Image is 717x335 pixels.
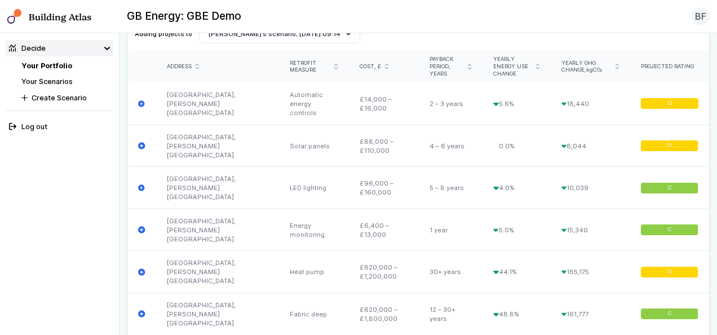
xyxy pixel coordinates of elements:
button: BF [692,7,710,25]
div: 4 – 6 years [419,125,483,167]
div: LED lighting [279,167,349,209]
div: 1 year [419,209,483,251]
span: Cost, £ [360,63,381,70]
div: Decide [9,43,46,54]
h2: GB Energy: GBE Demo [127,9,241,24]
div: Automatic energy controls [279,83,349,125]
span: Adding projects to [135,29,192,38]
span: C [667,226,671,233]
span: Address [167,63,192,70]
span: kgCO₂ [586,67,603,73]
div: £14,000 – £16,000 [349,83,419,125]
div: 4.0% [483,167,550,209]
button: Create Scenario [18,90,113,106]
span: D [667,100,671,108]
div: £6,400 – £13,000 [349,209,419,251]
div: Solar panels [279,125,349,167]
a: Your Portfolio [21,61,72,70]
summary: Decide [6,40,114,56]
span: Yearly energy use change [493,56,532,77]
div: 0.0% [483,125,550,167]
div: 18,440 [550,83,630,125]
span: Payback period, years [430,56,464,77]
span: D [667,268,671,276]
div: 5 – 8 years [419,167,483,209]
div: £620,000 – £1,200,000 [349,251,419,293]
span: C [667,184,671,192]
div: 5.0% [483,209,550,251]
span: D [667,142,671,149]
div: [GEOGRAPHIC_DATA], [PERSON_NAME][GEOGRAPHIC_DATA] [156,83,279,125]
div: £96,000 – £160,000 [349,167,419,209]
div: Projected rating [641,63,698,70]
button: [PERSON_NAME]’s scenario; [DATE] 09:14 [199,24,360,43]
div: [GEOGRAPHIC_DATA], [PERSON_NAME][GEOGRAPHIC_DATA] [156,251,279,293]
span: Yearly GHG change, [561,60,612,74]
div: 8,044 [550,125,630,167]
div: [GEOGRAPHIC_DATA], [PERSON_NAME][GEOGRAPHIC_DATA] [156,167,279,209]
div: Energy monitoring [279,209,349,251]
img: main-0bbd2752.svg [7,9,22,24]
span: C [667,310,671,318]
div: Heat pump [279,251,349,293]
div: 5.6% [483,83,550,125]
div: [GEOGRAPHIC_DATA], [PERSON_NAME][GEOGRAPHIC_DATA] [156,209,279,251]
span: Retrofit measure [290,60,331,74]
div: 165,175 [550,251,630,293]
div: 44.1% [483,251,550,293]
span: BF [695,10,706,23]
div: 30+ years [419,251,483,293]
button: Log out [6,118,114,135]
a: Your Scenarios [21,77,73,86]
div: 2 – 3 years [419,83,483,125]
div: 15,340 [550,209,630,251]
div: [GEOGRAPHIC_DATA], [PERSON_NAME][GEOGRAPHIC_DATA] [156,125,279,167]
div: 10,039 [550,167,630,209]
div: £88,000 – £110,000 [349,125,419,167]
